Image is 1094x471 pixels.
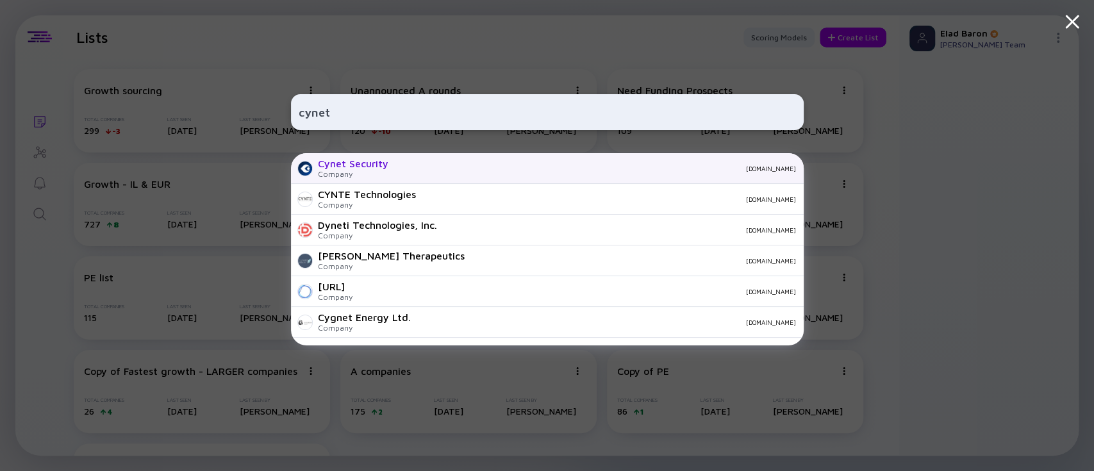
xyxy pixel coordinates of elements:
div: Cygnet Energy Ltd. [318,311,411,323]
div: Company [318,261,465,271]
input: Search Company or Investor... [299,101,796,124]
div: CYNTE Technologies [318,188,416,200]
div: Company [318,323,411,333]
div: [DOMAIN_NAME] [399,165,796,172]
div: [URL] [318,281,352,292]
div: Cynet Security [318,158,388,169]
div: [DOMAIN_NAME] [447,226,796,234]
div: Company [318,169,388,179]
div: Company [318,231,437,240]
div: Company [318,292,352,302]
div: [DOMAIN_NAME] [363,288,796,295]
div: Dyneti Technologies, Inc. [318,219,437,231]
div: [DOMAIN_NAME] [426,195,796,203]
div: Company [318,200,416,210]
div: [PERSON_NAME] Therapeutics [318,250,465,261]
div: [DOMAIN_NAME] [475,257,796,265]
div: Ynet [318,342,352,354]
div: [DOMAIN_NAME] [421,318,796,326]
